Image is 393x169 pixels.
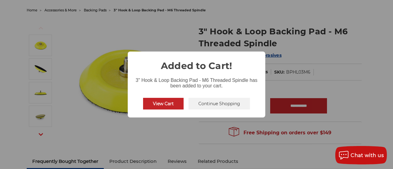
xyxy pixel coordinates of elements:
[128,73,265,90] div: 3" Hook & Loop Backing Pad - M6 Threaded Spindle has been added to your cart.
[128,52,265,73] h2: Added to Cart!
[335,146,387,164] button: Chat with us
[189,98,250,109] button: Continue Shopping
[143,98,184,109] button: View Cart
[351,152,384,158] span: Chat with us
